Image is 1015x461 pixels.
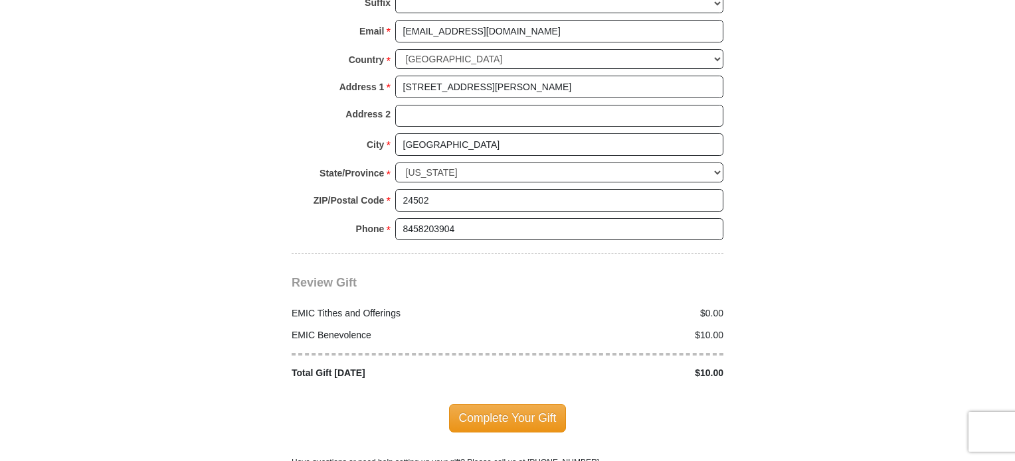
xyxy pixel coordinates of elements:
[507,328,731,342] div: $10.00
[320,164,384,182] strong: State/Province
[359,22,384,40] strong: Email
[285,306,508,320] div: EMIC Tithes and Offerings
[507,306,731,320] div: $0.00
[339,78,385,96] strong: Address 1
[285,366,508,380] div: Total Gift [DATE]
[356,220,385,238] strong: Phone
[345,105,391,123] strong: Address 2
[367,135,384,154] strong: City
[507,366,731,380] div: $10.00
[449,404,567,432] span: Complete Your Gift
[314,191,385,210] strong: ZIP/Postal Code
[349,50,385,69] strong: Country
[285,328,508,342] div: EMIC Benevolence
[292,276,357,289] span: Review Gift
